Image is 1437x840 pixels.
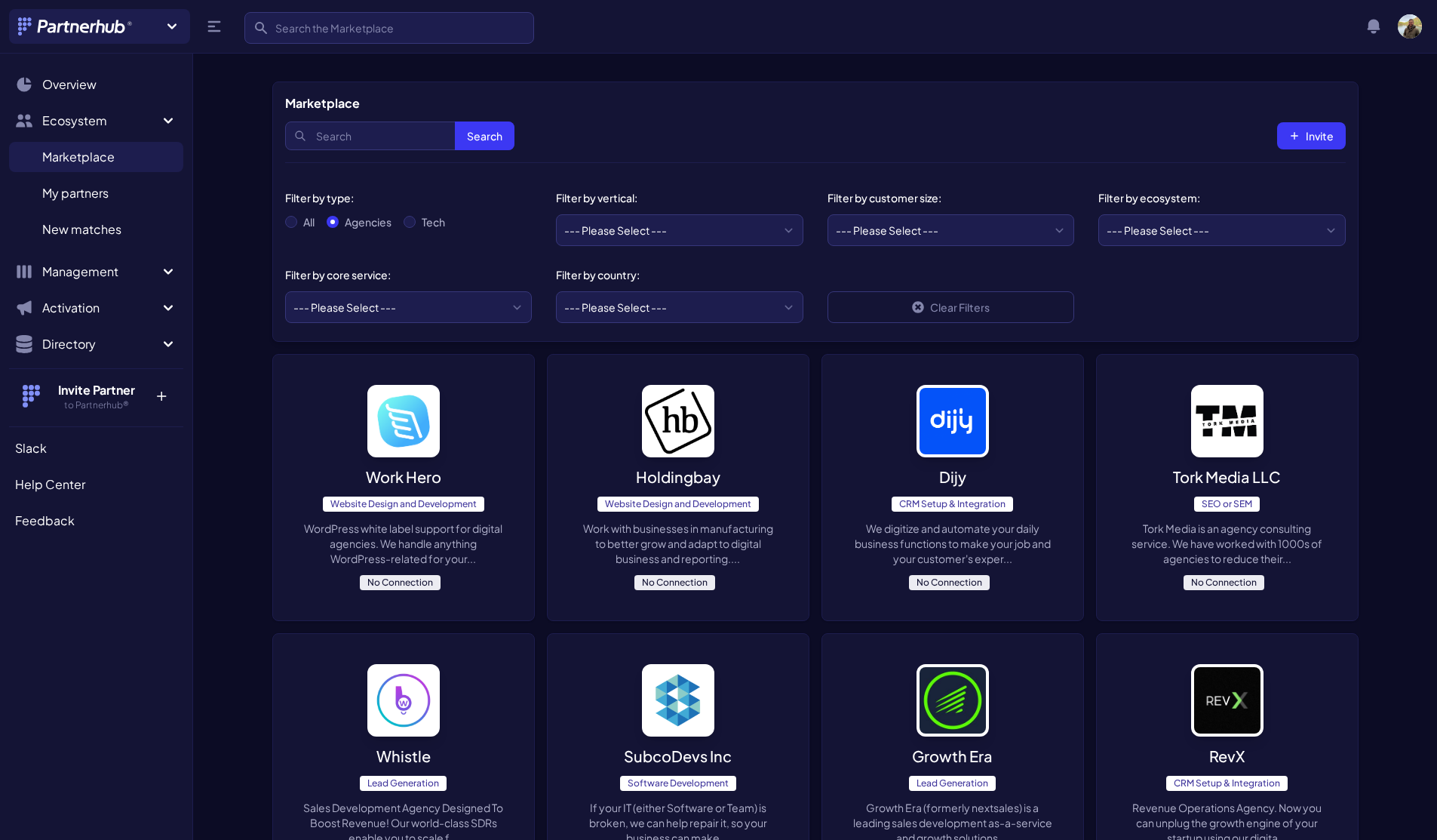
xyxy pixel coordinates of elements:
[15,439,47,457] span: Slack
[1166,776,1288,791] span: CRM Setup & Integration
[909,776,996,791] span: Lead Generation
[917,664,989,737] img: image_alt
[42,335,159,353] span: Directory
[909,575,990,590] span: No Connection
[285,267,520,282] div: Filter by core service:
[285,190,520,205] div: Filter by type:
[367,385,440,457] img: image_alt
[15,512,75,530] span: Feedback
[9,142,183,172] a: Marketplace
[42,112,159,130] span: Ecosystem
[578,521,778,566] p: Work with businesses in manufacturing to better grow and adapt to digital business and reporting....
[1191,385,1264,457] img: image_alt
[360,776,447,791] span: Lead Generation
[9,214,183,245] a: New matches
[9,329,183,359] button: Directory
[9,178,183,208] a: My partners
[1277,122,1346,149] button: Invite
[272,354,535,621] a: image_alt Work HeroWebsite Design and DevelopmentWordPress white label support for digital agenci...
[624,746,732,767] p: SubcoDevs Inc
[917,385,989,457] img: image_alt
[244,12,534,44] input: Search the Marketplace
[821,354,1084,621] a: image_alt DijyCRM Setup & IntegrationWe digitize and automate your daily business functions to ma...
[42,299,159,317] span: Activation
[42,75,97,94] span: Overview
[323,497,484,512] span: Website Design and Development
[9,469,183,500] a: Help Center
[48,381,145,399] h4: Invite Partner
[455,122,514,150] button: Search
[1173,466,1281,488] p: Tork Media LLC
[367,664,440,737] img: image_alt
[376,746,431,767] p: Whistle
[42,184,109,202] span: My partners
[48,399,145,411] h5: to Partnerhub®
[9,368,183,423] button: Invite Partner to Partnerhub® +
[1127,521,1328,566] p: Tork Media is an agency consulting service. We have worked with 1000s of agencies to reduce their...
[9,433,183,463] a: Slack
[303,214,315,229] label: All
[1398,14,1422,38] img: user photo
[597,497,759,512] span: Website Design and Development
[422,214,445,229] label: Tech
[18,17,134,35] img: Partnerhub® Logo
[642,664,714,737] img: image_alt
[912,746,993,767] p: Growth Era
[1098,190,1334,205] div: Filter by ecosystem:
[556,267,791,282] div: Filter by country:
[360,575,441,590] span: No Connection
[892,497,1013,512] span: CRM Setup & Integration
[634,575,715,590] span: No Connection
[828,291,1075,323] a: Clear Filters
[303,521,504,566] p: WordPress white label support for digital agencies. We handle anything WordPress-related for your...
[852,521,1053,566] p: We digitize and automate your daily business functions to make your job and your customer's exper...
[1191,664,1264,737] img: image_alt
[9,106,183,136] button: Ecosystem
[642,385,714,457] img: image_alt
[285,94,360,112] h5: Marketplace
[9,69,183,100] a: Overview
[556,190,791,205] div: Filter by vertical:
[9,293,183,323] button: Activation
[9,257,183,287] button: Management
[1194,497,1260,512] span: SEO or SEM
[42,148,115,166] span: Marketplace
[1184,575,1264,590] span: No Connection
[145,381,177,405] p: +
[42,220,121,238] span: New matches
[1096,354,1359,621] a: image_alt Tork Media LLCSEO or SEMTork Media is an agency consulting service. We have worked with...
[15,475,85,494] span: Help Center
[9,506,183,536] a: Feedback
[1209,746,1245,767] p: RevX
[828,190,1063,205] div: Filter by customer size:
[939,466,966,488] p: Dijy
[620,776,736,791] span: Software Development
[636,466,720,488] p: Holdingbay
[42,263,159,281] span: Management
[366,466,441,488] p: Work Hero
[285,122,514,150] input: Search
[345,214,391,229] label: Agencies
[547,354,809,621] a: image_alt HoldingbayWebsite Design and DevelopmentWork with businesses in manufacturing to better...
